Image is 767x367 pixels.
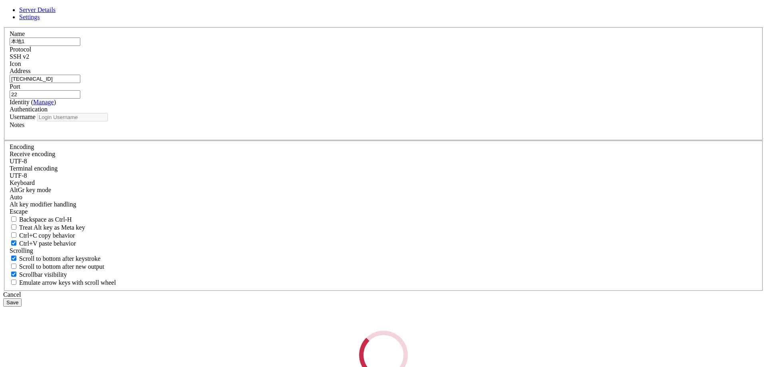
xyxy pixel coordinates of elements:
[10,121,24,128] label: Notes
[10,201,76,208] label: Controls how the Alt key is handled. Escape: Send an ESC prefix. 8-Bit: Add 128 to the typed char...
[10,83,20,90] label: Port
[10,263,104,270] label: Scroll to bottom after new output.
[10,46,31,53] label: Protocol
[19,240,76,247] span: Ctrl+V paste behavior
[10,143,34,150] label: Encoding
[11,264,16,269] input: Scroll to bottom after new output
[10,208,757,215] div: Escape
[10,247,33,254] label: Scrolling
[11,280,16,285] input: Emulate arrow keys with scroll wheel
[19,232,75,239] span: Ctrl+C copy behavior
[10,113,36,120] label: Username
[3,298,22,307] button: Save
[33,99,54,105] a: Manage
[10,151,55,157] label: Set the expected encoding for data received from the host. If the encodings do not match, visual ...
[3,291,764,298] div: Cancel
[10,279,116,286] label: When using the alternative screen buffer, and DECCKM (Application Cursor Keys) is active, mouse w...
[19,14,40,20] a: Settings
[11,256,16,261] input: Scroll to bottom after keystroke
[19,6,56,13] a: Server Details
[10,179,35,186] label: Keyboard
[10,158,757,165] div: UTF-8
[10,165,58,172] label: The default terminal encoding. ISO-2022 enables character map translations (like graphics maps). ...
[11,232,16,238] input: Ctrl+C copy behavior
[19,279,116,286] span: Emulate arrow keys with scroll wheel
[3,3,663,10] x-row: Connection timed out
[3,10,6,17] div: (0, 1)
[10,271,67,278] label: The vertical scrollbar mode.
[19,271,67,278] span: Scrollbar visibility
[10,216,72,223] label: If true, the backspace should send BS ('\x08', aka ^H). Otherwise the backspace key should send '...
[19,224,85,231] span: Treat Alt key as Meta key
[10,186,51,193] label: Set the expected encoding for data received from the host. If the encodings do not match, visual ...
[10,232,75,239] label: Ctrl-C copies if true, send ^C to host if false. Ctrl-Shift-C sends ^C to host if true, copies if...
[10,53,757,60] div: SSH v2
[10,158,27,165] span: UTF-8
[10,38,80,46] input: Server Name
[10,99,56,105] label: Identity
[10,75,80,83] input: Host Name or IP
[19,263,104,270] span: Scroll to bottom after new output
[19,255,101,262] span: Scroll to bottom after keystroke
[10,255,101,262] label: Whether to scroll to the bottom on any keystroke.
[10,67,30,74] label: Address
[11,224,16,230] input: Treat Alt key as Meta key
[11,272,16,277] input: Scrollbar visibility
[10,106,48,113] label: Authentication
[10,172,27,179] span: UTF-8
[31,99,56,105] span: ( )
[10,194,757,201] div: Auto
[10,53,29,60] span: SSH v2
[19,216,72,223] span: Backspace as Ctrl-H
[37,113,108,121] input: Login Username
[10,240,76,247] label: Ctrl+V pastes if true, sends ^V to host if false. Ctrl+Shift+V sends ^V to host if true, pastes i...
[10,194,22,200] span: Auto
[10,30,25,37] label: Name
[10,172,757,179] div: UTF-8
[10,60,21,67] label: Icon
[10,208,28,215] span: Escape
[10,90,80,99] input: Port Number
[11,216,16,222] input: Backspace as Ctrl-H
[10,224,85,231] label: Whether the Alt key acts as a Meta key or as a distinct Alt key.
[11,240,16,246] input: Ctrl+V paste behavior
